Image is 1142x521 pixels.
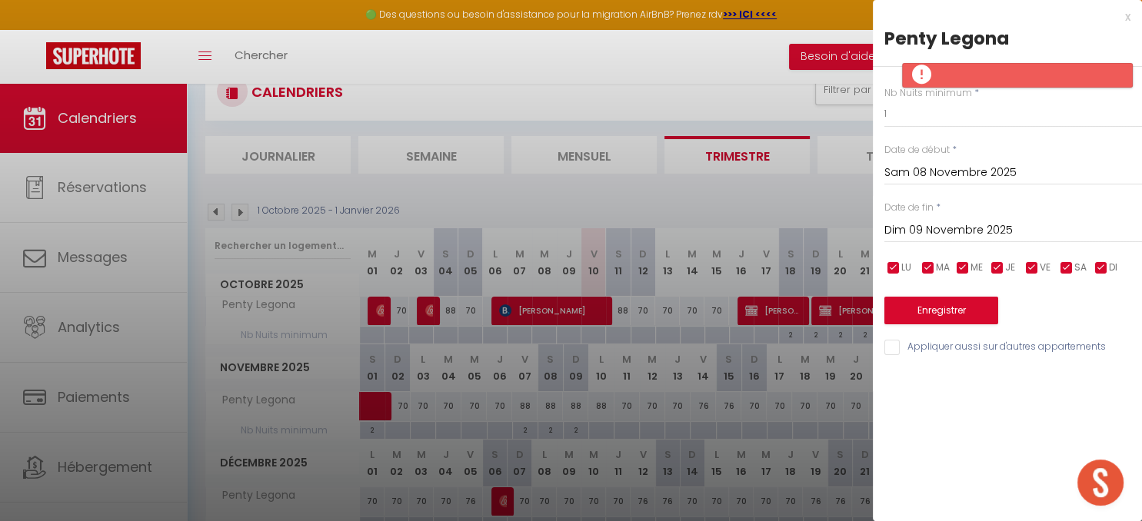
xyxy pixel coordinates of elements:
[1005,260,1015,275] span: JE
[936,260,950,275] span: MA
[1040,260,1050,275] span: VE
[884,86,972,101] label: Nb Nuits minimum
[901,260,911,275] span: LU
[971,260,983,275] span: ME
[873,8,1130,26] div: x
[884,143,950,158] label: Date de début
[1074,260,1087,275] span: SA
[884,26,1130,51] div: Penty Legona
[884,201,934,215] label: Date de fin
[1109,260,1117,275] span: DI
[1077,460,1124,506] div: Ouvrir le chat
[884,297,998,324] button: Enregistrer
